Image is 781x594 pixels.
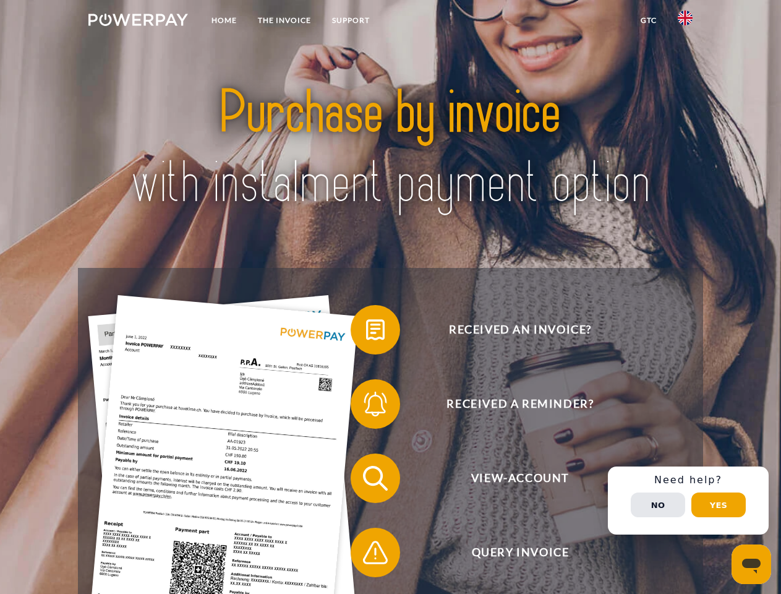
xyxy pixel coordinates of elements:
img: qb_search.svg [360,463,391,494]
img: en [678,11,693,25]
a: THE INVOICE [247,9,322,32]
img: qb_warning.svg [360,537,391,568]
button: No [631,493,685,517]
img: qb_bill.svg [360,314,391,345]
a: Support [322,9,380,32]
img: qb_bell.svg [360,389,391,420]
h3: Need help? [615,474,761,486]
span: Query Invoice [369,528,672,577]
img: logo-powerpay-white.svg [88,14,188,26]
div: Schnellhilfe [608,467,769,535]
iframe: Button to launch messaging window [732,544,771,584]
button: Query Invoice [351,528,672,577]
img: title-powerpay_en.svg [118,59,663,237]
a: Home [201,9,247,32]
button: Yes [691,493,746,517]
button: View-Account [351,454,672,503]
button: Received a reminder? [351,379,672,429]
button: Received an invoice? [351,305,672,355]
span: Received an invoice? [369,305,672,355]
span: Received a reminder? [369,379,672,429]
a: GTC [630,9,667,32]
span: View-Account [369,454,672,503]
